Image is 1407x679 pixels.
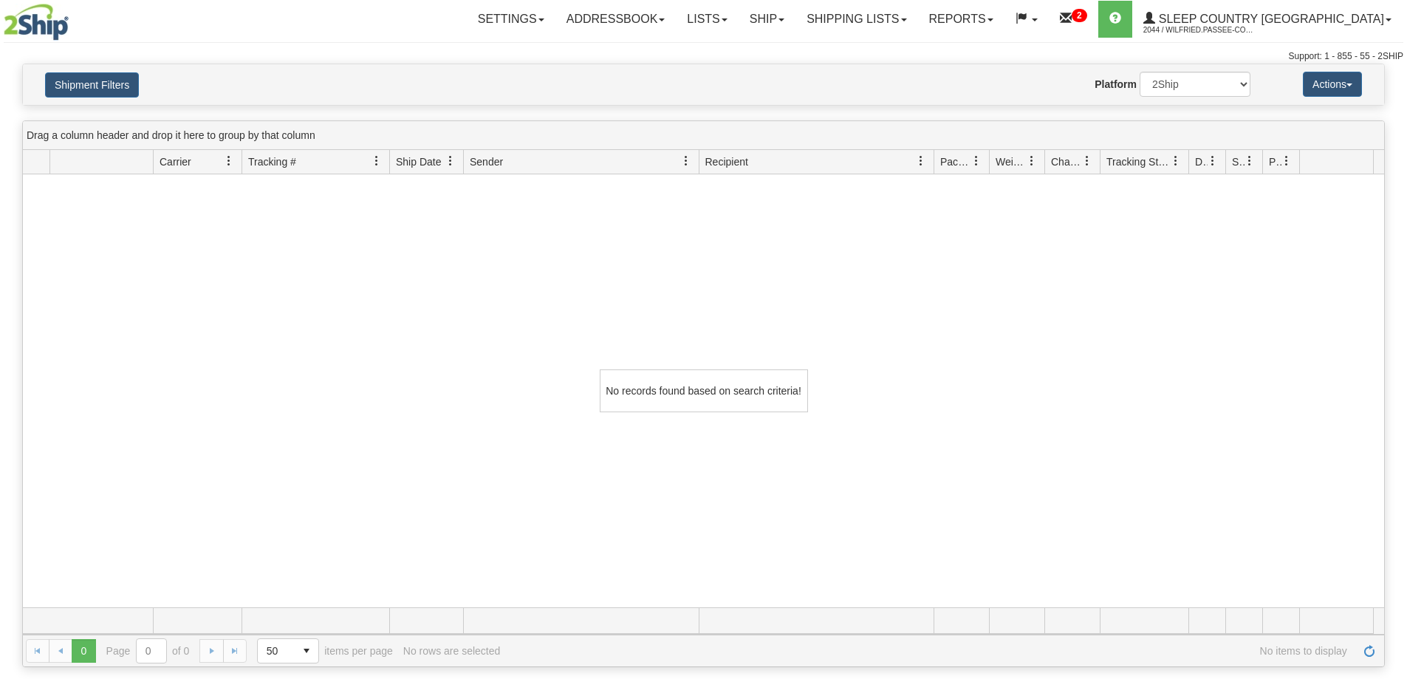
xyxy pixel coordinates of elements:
div: No records found based on search criteria! [600,369,808,412]
span: select [295,639,318,663]
span: No items to display [510,645,1347,657]
span: Page of 0 [106,638,190,663]
button: Actions [1303,72,1362,97]
a: Shipping lists [795,1,917,38]
div: Support: 1 - 855 - 55 - 2SHIP [4,50,1403,63]
a: Addressbook [555,1,677,38]
a: Tracking Status filter column settings [1163,149,1188,174]
span: 50 [267,644,286,658]
span: Pickup Status [1269,154,1281,169]
span: Tracking # [248,154,296,169]
a: Carrier filter column settings [216,149,242,174]
a: Pickup Status filter column settings [1274,149,1299,174]
sup: 2 [1072,9,1087,22]
a: Weight filter column settings [1019,149,1044,174]
span: Page 0 [72,639,95,663]
span: Sleep Country [GEOGRAPHIC_DATA] [1155,13,1384,25]
a: Ship Date filter column settings [438,149,463,174]
a: Charge filter column settings [1075,149,1100,174]
span: Recipient [705,154,748,169]
span: Tracking Status [1106,154,1171,169]
span: Carrier [160,154,191,169]
span: Page sizes drop down [257,638,319,663]
a: 2 [1049,1,1098,38]
span: Delivery Status [1195,154,1208,169]
iframe: chat widget [1373,264,1406,414]
div: No rows are selected [403,645,501,657]
a: Tracking # filter column settings [364,149,389,174]
label: Platform [1095,77,1137,92]
a: Delivery Status filter column settings [1200,149,1225,174]
a: Packages filter column settings [964,149,989,174]
span: Ship Date [396,154,441,169]
span: 2044 / Wilfried.Passee-Coutrin [1143,23,1254,38]
img: logo2044.jpg [4,4,69,41]
a: Sleep Country [GEOGRAPHIC_DATA] 2044 / Wilfried.Passee-Coutrin [1132,1,1403,38]
span: Sender [470,154,503,169]
a: Shipment Issues filter column settings [1237,149,1262,174]
a: Sender filter column settings [674,149,699,174]
div: grid grouping header [23,121,1384,150]
a: Settings [467,1,555,38]
a: Lists [676,1,738,38]
a: Refresh [1358,639,1381,663]
span: Charge [1051,154,1082,169]
button: Shipment Filters [45,72,139,98]
a: Reports [918,1,1004,38]
span: Packages [940,154,971,169]
span: items per page [257,638,393,663]
span: Shipment Issues [1232,154,1245,169]
a: Ship [739,1,795,38]
span: Weight [996,154,1027,169]
a: Recipient filter column settings [908,149,934,174]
